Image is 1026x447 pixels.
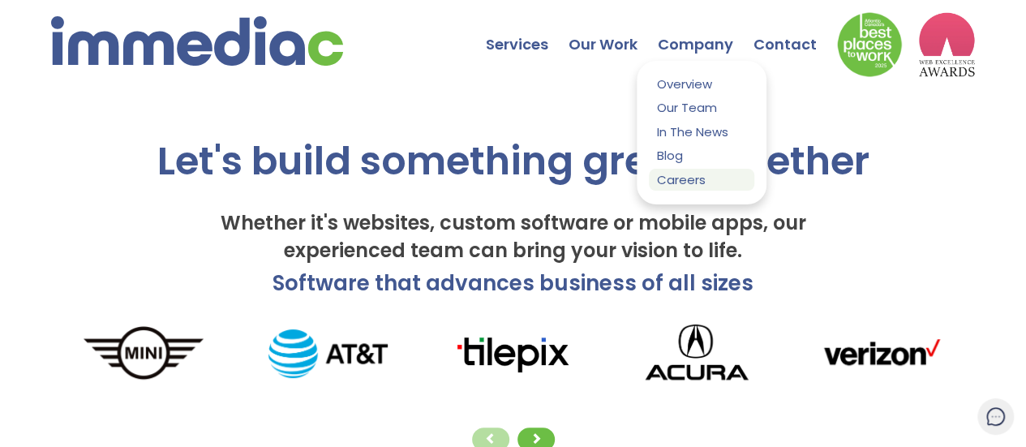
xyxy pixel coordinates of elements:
[753,4,837,61] a: Contact
[420,332,604,375] img: tilepixLogo.png
[604,314,788,393] img: Acura_logo.png
[157,134,869,188] span: Let's build something great together
[51,324,235,384] img: MINI_logo.png
[837,12,902,77] img: Down
[649,73,754,95] a: Overview
[273,269,753,298] span: Software that advances business of all sizes
[658,4,753,61] a: Company
[236,329,420,378] img: AT%26T_logo.png
[649,169,754,191] a: Careers
[918,12,975,77] img: logo2_wea_nobg.webp
[789,332,973,375] img: verizonLogo.png
[486,4,569,61] a: Services
[51,16,343,66] img: immediac
[649,121,754,143] a: In The News
[649,144,754,166] a: Blog
[221,209,806,264] span: Whether it's websites, custom software or mobile apps, our experienced team can bring your vision...
[569,4,658,61] a: Our Work
[649,97,754,118] a: Our Team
